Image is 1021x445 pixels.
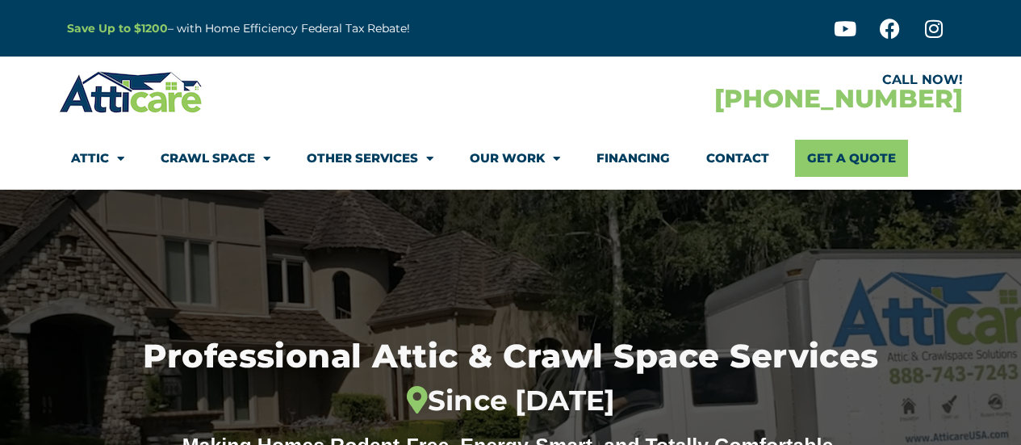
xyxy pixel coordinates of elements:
a: Attic [71,140,124,177]
a: Crawl Space [161,140,270,177]
p: – with Home Efficiency Federal Tax Rebate! [67,19,590,38]
div: CALL NOW! [511,73,963,86]
a: Contact [706,140,769,177]
div: Since [DATE] [67,384,954,418]
a: Financing [596,140,670,177]
a: Our Work [470,140,560,177]
a: Other Services [307,140,433,177]
a: Get A Quote [795,140,908,177]
h1: Professional Attic & Crawl Space Services [67,340,954,418]
a: Save Up to $1200 [67,21,168,36]
nav: Menu [71,140,951,177]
